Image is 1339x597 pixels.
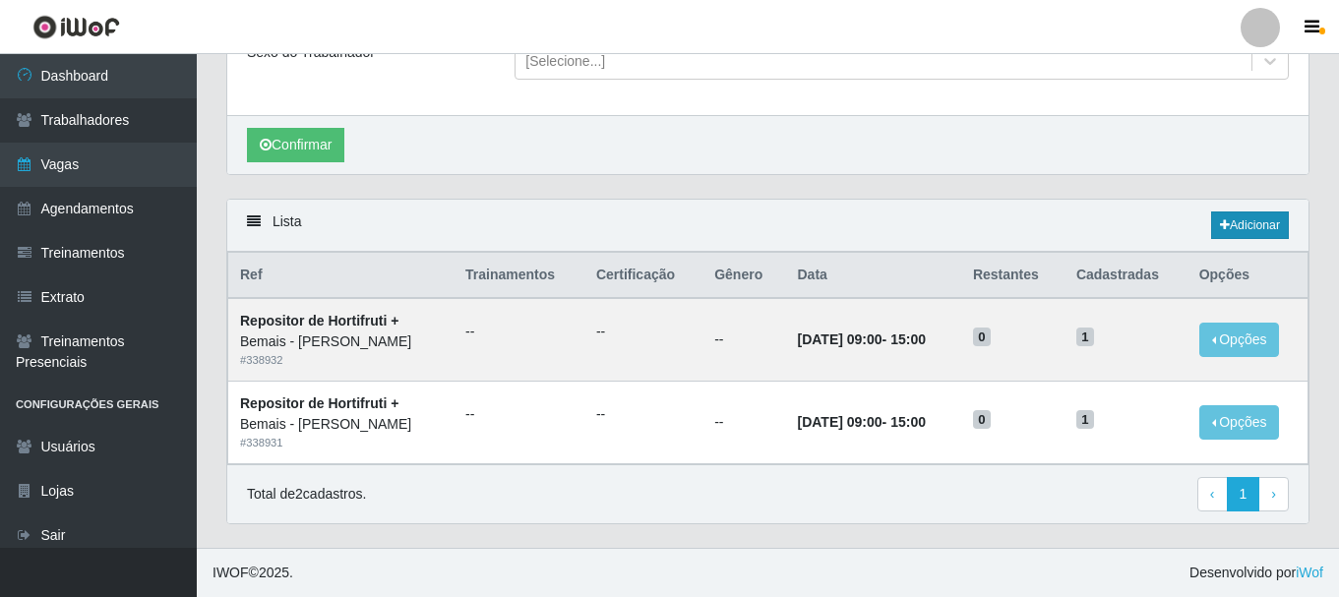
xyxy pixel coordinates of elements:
button: Confirmar [247,128,344,162]
ul: -- [465,322,573,342]
a: 1 [1227,477,1260,512]
th: Cadastradas [1065,253,1187,299]
time: 15:00 [890,414,926,430]
div: # 338931 [240,435,442,451]
strong: Repositor de Hortifruti + [240,313,398,328]
th: Restantes [961,253,1065,299]
span: Desenvolvido por [1189,563,1323,583]
div: Bemais - [PERSON_NAME] [240,414,442,435]
span: © 2025 . [213,563,293,583]
td: -- [702,382,785,464]
time: [DATE] 09:00 [797,414,882,430]
th: Trainamentos [454,253,584,299]
time: 15:00 [890,331,926,347]
th: Data [785,253,960,299]
span: IWOF [213,565,249,580]
strong: Repositor de Hortifruti + [240,395,398,411]
td: -- [702,298,785,381]
th: Opções [1187,253,1309,299]
span: ‹ [1210,486,1215,502]
button: Opções [1199,405,1280,440]
p: Total de 2 cadastros. [247,484,366,505]
div: Bemais - [PERSON_NAME] [240,331,442,352]
div: [Selecione...] [525,51,605,72]
span: 0 [973,410,991,430]
div: Lista [227,200,1309,252]
ul: -- [596,322,691,342]
ul: -- [596,404,691,425]
nav: pagination [1197,477,1289,512]
a: Adicionar [1211,211,1289,239]
span: › [1271,486,1276,502]
ul: -- [465,404,573,425]
th: Certificação [584,253,702,299]
a: Next [1258,477,1289,512]
span: 0 [973,328,991,347]
a: Previous [1197,477,1228,512]
span: 1 [1076,410,1094,430]
strong: - [797,414,925,430]
img: CoreUI Logo [32,15,120,39]
th: Ref [228,253,455,299]
th: Gênero [702,253,785,299]
div: # 338932 [240,352,442,369]
time: [DATE] 09:00 [797,331,882,347]
span: 1 [1076,328,1094,347]
strong: - [797,331,925,347]
button: Opções [1199,323,1280,357]
a: iWof [1296,565,1323,580]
